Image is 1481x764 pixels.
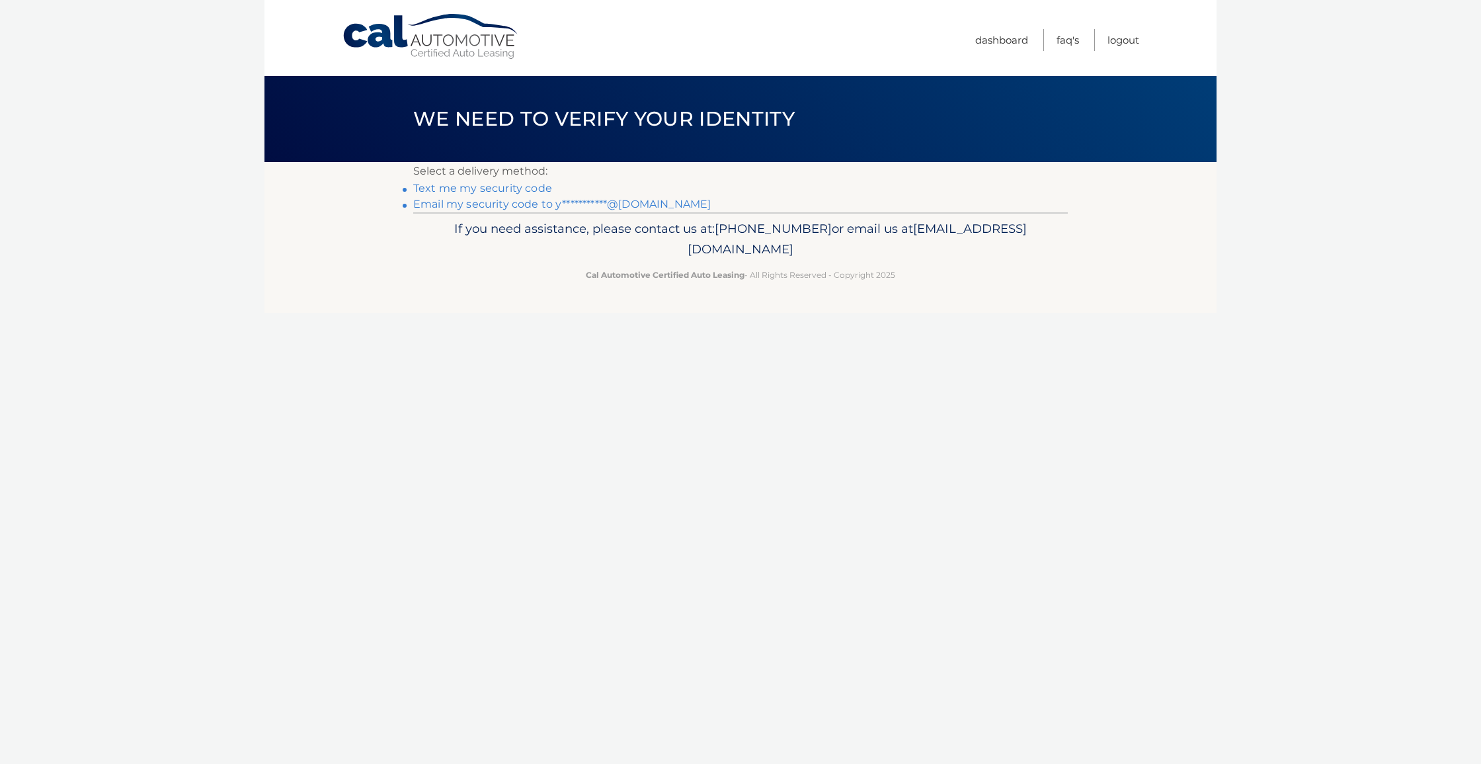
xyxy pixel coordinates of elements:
a: Logout [1107,29,1139,51]
a: Cal Automotive [342,13,520,60]
p: Select a delivery method: [413,162,1068,181]
strong: Cal Automotive Certified Auto Leasing [586,270,744,280]
span: [PHONE_NUMBER] [715,221,832,236]
a: FAQ's [1057,29,1079,51]
p: If you need assistance, please contact us at: or email us at [422,218,1059,261]
a: Text me my security code [413,182,552,194]
a: Dashboard [975,29,1028,51]
p: - All Rights Reserved - Copyright 2025 [422,268,1059,282]
span: We need to verify your identity [413,106,795,131]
